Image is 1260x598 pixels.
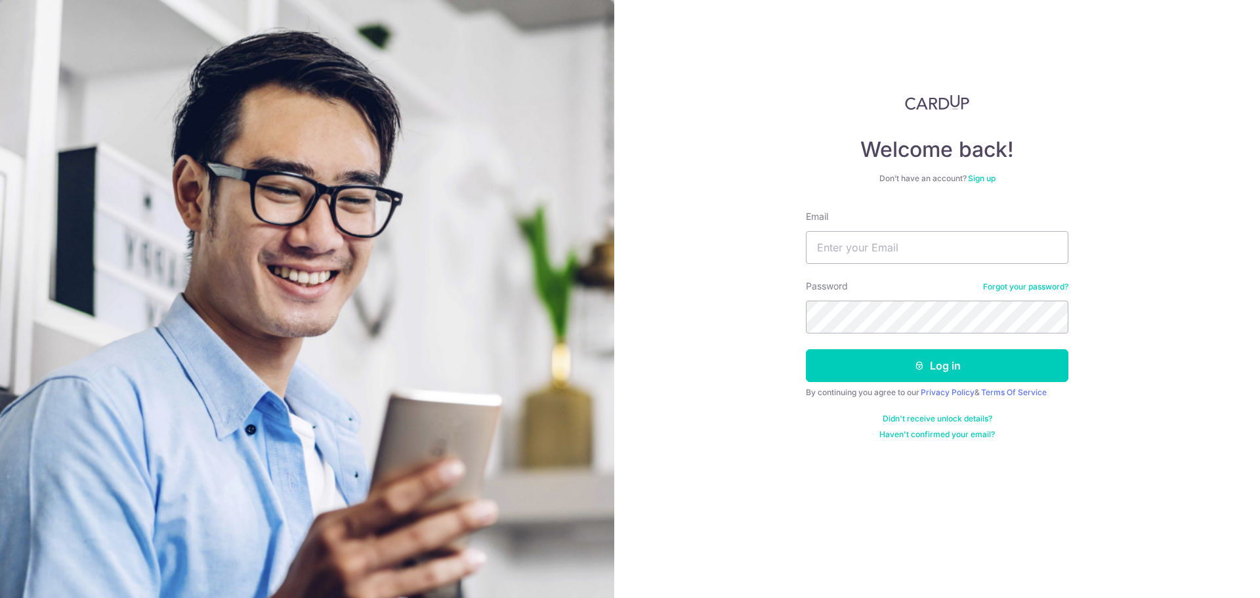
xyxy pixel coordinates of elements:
a: Forgot your password? [983,282,1068,292]
a: Sign up [968,173,996,183]
div: Don’t have an account? [806,173,1068,184]
a: Privacy Policy [921,387,975,397]
a: Terms Of Service [981,387,1047,397]
img: CardUp Logo [905,95,969,110]
label: Email [806,210,828,223]
div: By continuing you agree to our & [806,387,1068,398]
a: Didn't receive unlock details? [883,414,992,424]
button: Log in [806,349,1068,382]
a: Haven't confirmed your email? [879,429,995,440]
h4: Welcome back! [806,137,1068,163]
label: Password [806,280,848,293]
input: Enter your Email [806,231,1068,264]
